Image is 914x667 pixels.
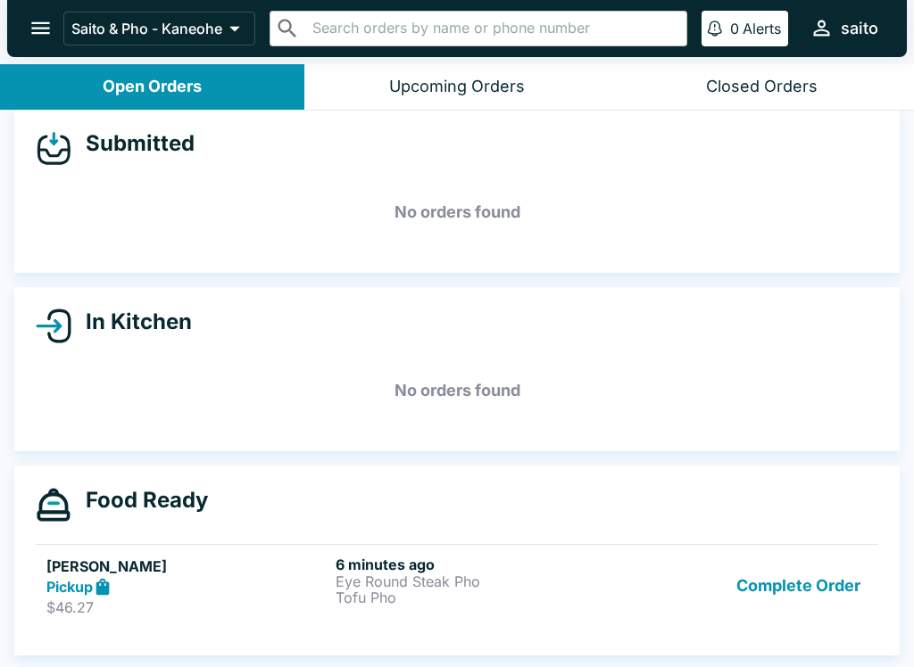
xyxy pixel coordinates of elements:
p: 0 [730,20,739,37]
h4: Submitted [71,130,195,157]
div: Open Orders [103,77,202,97]
h5: No orders found [36,358,878,423]
h5: No orders found [36,180,878,244]
button: open drawer [18,5,63,51]
h4: In Kitchen [71,309,192,335]
a: [PERSON_NAME]Pickup$46.276 minutes agoEye Round Steak PhoTofu PhoComplete Order [36,544,878,628]
strong: Pickup [46,578,93,596]
button: saito [802,9,885,47]
h4: Food Ready [71,487,208,514]
div: saito [841,18,878,39]
input: Search orders by name or phone number [307,16,679,41]
p: Eye Round Steak Pho [336,573,618,589]
p: Saito & Pho - Kaneohe [71,20,222,37]
h6: 6 minutes ago [336,556,618,573]
p: Tofu Pho [336,589,618,605]
h5: [PERSON_NAME] [46,556,328,577]
div: Upcoming Orders [389,77,525,97]
p: $46.27 [46,598,328,616]
button: Complete Order [729,556,868,617]
button: Saito & Pho - Kaneohe [63,12,255,45]
div: Closed Orders [706,77,818,97]
p: Alerts [743,20,781,37]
